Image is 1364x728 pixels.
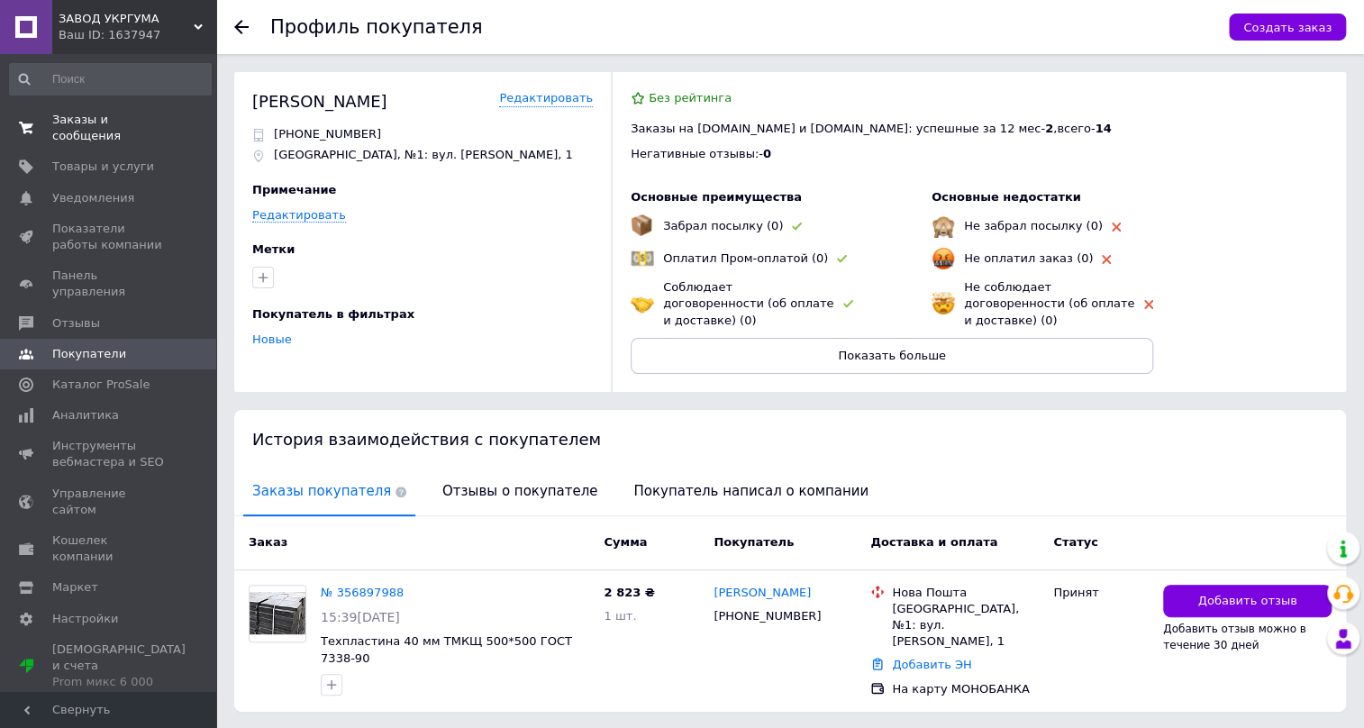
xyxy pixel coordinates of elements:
[1053,535,1098,549] span: Статус
[52,611,118,627] span: Настройки
[433,469,606,514] span: Отзывы о покупателе
[59,27,216,43] div: Ваш ID: 1637947
[243,469,415,514] span: Заказы покупателя
[321,634,572,665] a: Техпластина 40 мм ТМКЩ 500*500 ГОСТ 7338-90
[964,219,1103,232] span: Не забрал посылку (0)
[604,609,636,623] span: 1 шт.
[932,247,955,270] img: emoji
[1102,255,1111,264] img: rating-tag-type
[1198,593,1297,610] span: Добавить отзыв
[52,221,167,253] span: Показатели работы компании
[249,585,306,642] a: Фото товару
[52,315,100,332] span: Отзывы
[932,292,955,315] img: emoji
[52,579,98,596] span: Маркет
[604,586,654,599] span: 2 823 ₴
[631,190,802,204] span: Основные преимущества
[892,601,1039,651] div: [GEOGRAPHIC_DATA], №1: вул. [PERSON_NAME], 1
[52,190,134,206] span: Уведомления
[714,585,811,602] a: [PERSON_NAME]
[270,16,483,38] h1: Профиль покупателя
[52,377,150,393] span: Каталог ProSale
[663,219,783,232] span: Забрал посылку (0)
[837,255,847,263] img: rating-tag-type
[663,280,833,326] span: Соблюдает договоренности (об оплате и доставке) (0)
[52,532,167,565] span: Кошелек компании
[59,11,194,27] span: ЗАВОД УКРГУМА
[604,535,647,549] span: Сумма
[52,268,167,300] span: Панель управления
[1243,21,1332,34] span: Создать заказ
[52,407,119,423] span: Аналитика
[964,251,1093,265] span: Не оплатил заказ (0)
[631,292,654,315] img: emoji
[52,159,154,175] span: Товары и услуги
[274,126,381,142] p: [PHONE_NUMBER]
[52,486,167,518] span: Управление сайтом
[499,90,593,107] a: Редактировать
[631,122,1112,135] span: Заказы на [DOMAIN_NAME] и [DOMAIN_NAME]: успешные за 12 мес - , всего -
[1163,623,1306,651] span: Добавить отзыв можно в течение 30 дней
[1045,122,1053,135] span: 2
[932,214,955,238] img: emoji
[234,20,249,34] div: Вернуться назад
[631,147,763,160] span: Негативные отзывы: -
[649,91,732,105] span: Без рейтинга
[52,346,126,362] span: Покупатели
[964,280,1134,326] span: Не соблюдает договоренности (об оплате и доставке) (0)
[792,223,802,231] img: rating-tag-type
[870,535,997,549] span: Доставка и оплата
[892,681,1039,697] div: На карту МОНОБАНКА
[932,190,1081,204] span: Основные недостатки
[631,338,1153,374] button: Показать больше
[250,592,305,634] img: Фото товару
[624,469,878,514] span: Покупатель написал о компании
[663,251,828,265] span: Оплатил Пром-оплатой (0)
[274,147,573,163] p: [GEOGRAPHIC_DATA], №1: вул. [PERSON_NAME], 1
[252,183,336,196] span: Примечание
[252,332,292,346] a: Новые
[892,585,1039,601] div: Нова Пошта
[1229,14,1346,41] button: Создать заказ
[843,300,853,308] img: rating-tag-type
[631,247,654,270] img: emoji
[710,605,824,628] div: [PHONE_NUMBER]
[52,674,186,690] div: Prom микс 6 000
[252,208,346,223] a: Редактировать
[252,306,588,323] div: Покупатель в фильтрах
[1053,585,1149,601] div: Принят
[9,63,212,96] input: Поиск
[1112,223,1121,232] img: rating-tag-type
[1144,300,1153,309] img: rating-tag-type
[1163,585,1332,618] button: Добавить отзыв
[52,642,186,691] span: [DEMOGRAPHIC_DATA] и счета
[252,90,387,113] div: [PERSON_NAME]
[892,658,971,671] a: Добавить ЭН
[252,430,601,449] span: История взаимодействия с покупателем
[52,438,167,470] span: Инструменты вебмастера и SEO
[321,586,404,599] a: № 356897988
[321,610,400,624] span: 15:39[DATE]
[1095,122,1111,135] span: 14
[714,535,794,549] span: Покупатель
[252,242,295,256] span: Метки
[631,214,652,236] img: emoji
[838,349,946,362] span: Показать больше
[249,535,287,549] span: Заказ
[763,147,771,160] span: 0
[52,112,167,144] span: Заказы и сообщения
